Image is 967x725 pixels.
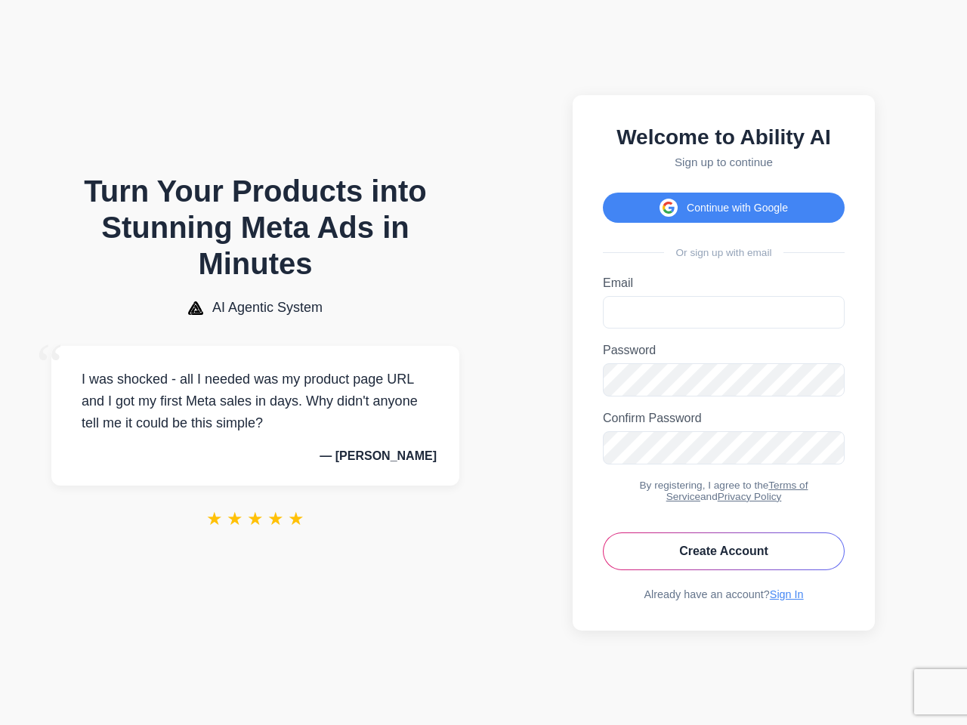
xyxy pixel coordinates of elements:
[603,247,845,258] div: Or sign up with email
[288,508,304,529] span: ★
[603,344,845,357] label: Password
[603,156,845,168] p: Sign up to continue
[666,480,808,502] a: Terms of Service
[74,449,437,463] p: — [PERSON_NAME]
[212,300,323,316] span: AI Agentic System
[247,508,264,529] span: ★
[267,508,284,529] span: ★
[227,508,243,529] span: ★
[603,125,845,150] h2: Welcome to Ability AI
[770,588,804,600] a: Sign In
[603,193,845,223] button: Continue with Google
[718,491,782,502] a: Privacy Policy
[74,369,437,433] p: I was shocked - all I needed was my product page URL and I got my first Meta sales in days. Why d...
[188,301,203,315] img: AI Agentic System Logo
[603,532,845,570] button: Create Account
[36,331,63,400] span: “
[603,412,845,425] label: Confirm Password
[206,508,223,529] span: ★
[603,588,845,600] div: Already have an account?
[51,173,459,282] h1: Turn Your Products into Stunning Meta Ads in Minutes
[603,480,845,502] div: By registering, I agree to the and
[603,276,845,290] label: Email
